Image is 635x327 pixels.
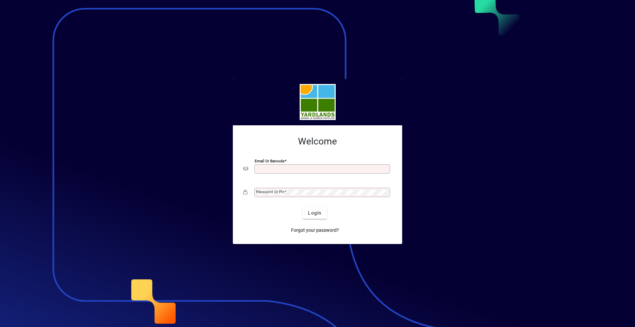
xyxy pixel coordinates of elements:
[243,136,392,147] h2: Welcome
[288,224,342,236] a: Forgot your password?
[256,189,284,194] mat-label: Password or Pin
[255,159,284,163] mat-label: Email or Barcode
[303,207,327,219] button: Login
[308,210,321,217] span: Login
[291,227,339,234] span: Forgot your password?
